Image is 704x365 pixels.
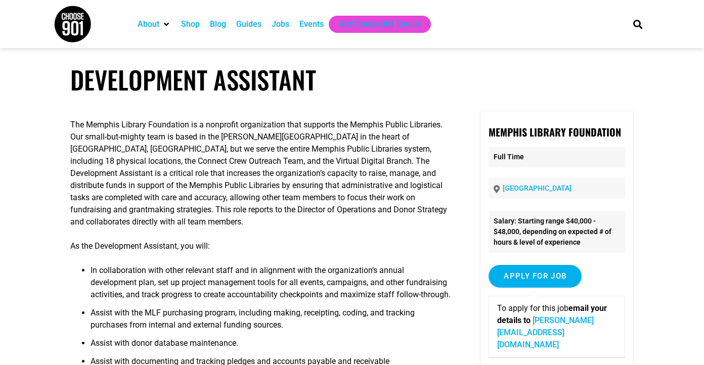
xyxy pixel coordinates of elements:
a: Events [299,18,324,30]
p: Full Time [489,147,625,167]
div: About [133,16,176,33]
li: Assist with donor database maintenance. [91,337,452,355]
a: Jobs [272,18,289,30]
input: Apply for job [489,265,582,288]
a: [PERSON_NAME][EMAIL_ADDRESS][DOMAIN_NAME] [497,315,594,349]
a: Get Choose901 Emails [339,18,421,30]
a: About [138,18,159,30]
div: Search [630,16,646,32]
nav: Main nav [133,16,616,33]
a: Guides [236,18,261,30]
p: As the Development Assistant, you will: [70,240,452,252]
li: In collaboration with other relevant staff and in alignment with the organization’s annual develo... [91,264,452,307]
a: Shop [181,18,200,30]
li: Salary: Starting range $40,000 - $48,000, depending on expected # of hours & level of experience [489,211,625,253]
a: Blog [210,18,226,30]
p: To apply for this job [497,302,616,351]
a: [GEOGRAPHIC_DATA] [503,184,571,192]
strong: Memphis Library Foundation [489,124,621,140]
h1: Development Assistant [70,65,634,95]
p: The Memphis Library Foundation is a nonprofit organization that supports the Memphis Public Libra... [70,119,452,228]
li: Assist with the MLF purchasing program, including making, receipting, coding, and tracking purcha... [91,307,452,337]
